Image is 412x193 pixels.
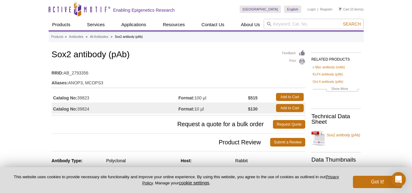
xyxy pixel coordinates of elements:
[52,76,305,86] td: ANOP3, MCOPS3
[339,7,342,10] img: Your Cart
[52,138,270,147] span: Product Review
[10,174,343,186] p: This website uses cookies to provide necessary site functionality and improve your online experie...
[282,58,305,65] a: Print
[52,120,273,129] span: Request a quote for a bulk order
[83,19,109,30] a: Services
[307,7,316,11] a: Login
[86,35,88,38] li: »
[282,50,305,57] a: Feedback
[111,35,113,38] li: »
[115,35,143,38] li: Sox2 antibody (pAb)
[51,34,63,40] a: Products
[52,80,68,86] strong: Aliases:
[235,158,305,163] div: Rabbit
[118,19,150,30] a: Applications
[142,175,339,185] a: Privacy Policy
[318,6,318,13] li: |
[237,19,264,30] a: About Us
[52,50,305,60] h1: Sox2 antibody (pAb)
[179,180,209,185] button: cookie settings
[313,86,359,93] a: Show More
[339,6,364,13] li: (0 items)
[343,22,361,26] span: Search
[178,103,248,114] td: 10 µl
[311,52,361,63] h2: RELATED PRODUCTS
[284,6,301,13] a: English
[311,129,361,147] a: Sox2 antibody (pAb)
[311,114,361,125] h2: Technical Data Sheet
[273,120,305,129] a: Request Quote
[52,91,178,103] td: 39823
[341,21,362,27] button: Search
[178,91,248,103] td: 100 µl
[65,35,67,38] li: »
[52,103,178,114] td: 39824
[353,176,402,188] button: Got it!
[313,71,343,77] a: KLF4 antibody (pAb)
[198,19,228,30] a: Contact Us
[178,95,194,101] strong: Format:
[240,6,281,13] a: [GEOGRAPHIC_DATA]
[52,70,64,76] strong: RRID:
[106,158,176,163] div: Polyclonal
[264,19,364,29] input: Keyword, Cat. No.
[270,138,305,147] a: Submit a Review
[69,34,83,40] a: Antibodies
[313,79,343,84] a: Oct-4 antibody (pAb)
[178,106,194,112] strong: Format:
[52,158,83,163] strong: Antibody Type:
[113,7,175,13] h2: Enabling Epigenetics Research
[313,64,345,70] a: c-Myc antibody (mAb)
[90,34,108,40] a: All Antibodies
[53,95,78,101] strong: Catalog No:
[181,158,192,163] strong: Host:
[49,19,74,30] a: Products
[52,66,305,76] td: AB_2793356
[276,104,304,112] a: Add to Cart
[53,106,78,112] strong: Catalog No:
[248,106,258,112] strong: $130
[276,93,304,101] a: Add to Cart
[311,157,361,163] h2: Data Thumbnails
[339,7,350,11] a: Cart
[320,7,333,11] a: Register
[248,95,258,101] strong: $515
[159,19,189,30] a: Resources
[391,172,406,187] div: Open Intercom Messenger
